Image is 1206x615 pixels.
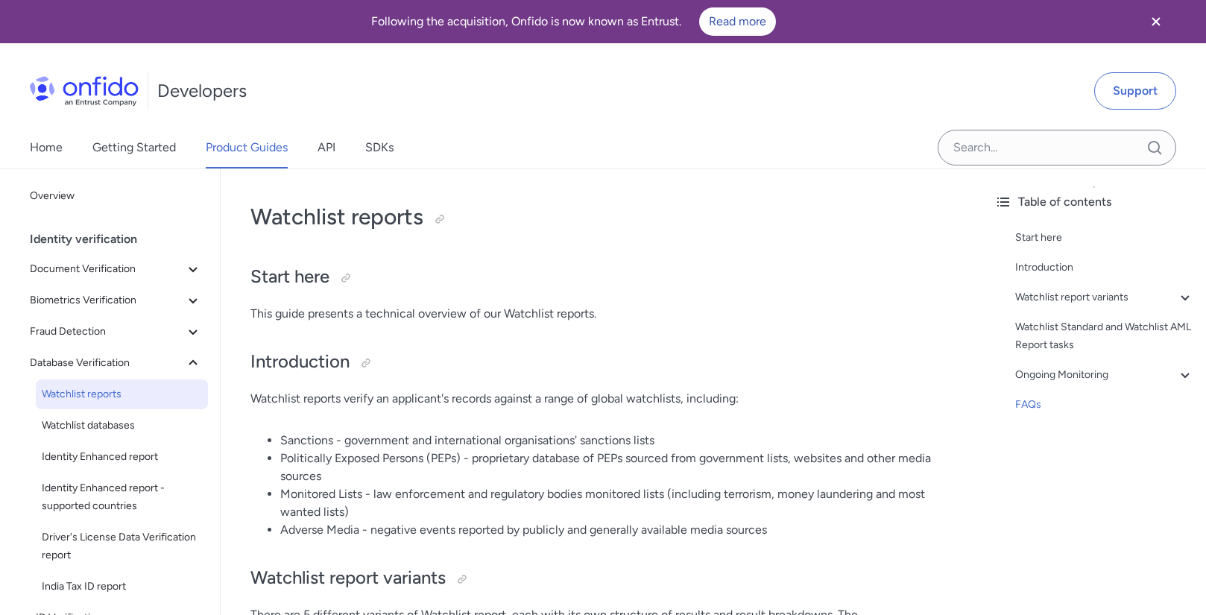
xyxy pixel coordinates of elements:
[30,260,184,278] span: Document Verification
[36,523,208,570] a: Driver's License Data Verification report
[206,127,288,168] a: Product Guides
[36,473,208,521] a: Identity Enhanced report - supported countries
[24,348,208,378] button: Database Verification
[36,442,208,472] a: Identity Enhanced report
[1015,318,1194,354] a: Watchlist Standard and Watchlist AML Report tasks
[30,127,63,168] a: Home
[1094,72,1176,110] a: Support
[250,265,953,290] h2: Start here
[24,286,208,315] button: Biometrics Verification
[42,448,202,466] span: Identity Enhanced report
[42,578,202,596] span: India Tax ID report
[1128,3,1184,40] button: Close banner
[1015,229,1194,247] a: Start here
[1015,366,1194,384] a: Ongoing Monitoring
[157,79,247,103] h1: Developers
[42,417,202,435] span: Watchlist databases
[1147,13,1165,31] svg: Close banner
[1015,259,1194,277] a: Introduction
[938,130,1176,165] input: Onfido search input field
[365,127,394,168] a: SDKs
[1015,288,1194,306] a: Watchlist report variants
[24,317,208,347] button: Fraud Detection
[250,390,953,408] p: Watchlist reports verify an applicant's records against a range of global watchlists, including:
[250,305,953,323] p: This guide presents a technical overview of our Watchlist reports.
[36,572,208,602] a: India Tax ID report
[24,254,208,284] button: Document Verification
[42,529,202,564] span: Driver's License Data Verification report
[699,7,776,36] a: Read more
[994,193,1194,211] div: Table of contents
[30,76,139,106] img: Onfido Logo
[30,354,184,372] span: Database Verification
[280,432,953,450] li: Sanctions - government and international organisations' sanctions lists
[92,127,176,168] a: Getting Started
[30,187,202,205] span: Overview
[250,566,953,591] h2: Watchlist report variants
[36,379,208,409] a: Watchlist reports
[42,479,202,515] span: Identity Enhanced report - supported countries
[24,181,208,211] a: Overview
[280,521,953,539] li: Adverse Media - negative events reported by publicly and generally available media sources
[280,450,953,485] li: Politically Exposed Persons (PEPs) - proprietary database of PEPs sourced from government lists, ...
[30,224,214,254] div: Identity verification
[250,202,953,232] h1: Watchlist reports
[42,385,202,403] span: Watchlist reports
[18,7,1128,36] div: Following the acquisition, Onfido is now known as Entrust.
[280,485,953,521] li: Monitored Lists - law enforcement and regulatory bodies monitored lists (including terrorism, mon...
[30,291,184,309] span: Biometrics Verification
[30,323,184,341] span: Fraud Detection
[1015,396,1194,414] a: FAQs
[250,350,953,375] h2: Introduction
[318,127,335,168] a: API
[36,411,208,441] a: Watchlist databases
